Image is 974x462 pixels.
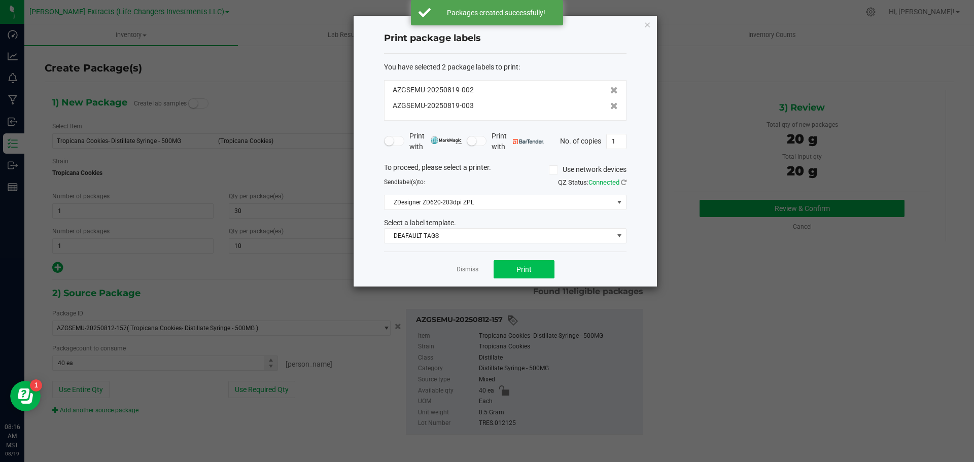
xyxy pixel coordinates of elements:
[513,139,544,144] img: bartender.png
[384,62,627,73] div: :
[436,8,555,18] div: Packages created successfully!
[560,136,601,145] span: No. of copies
[385,229,613,243] span: DEAFAULT TAGS
[457,265,478,274] a: Dismiss
[10,381,41,411] iframe: Resource center
[30,379,42,392] iframe: Resource center unread badge
[409,131,462,152] span: Print with
[384,32,627,45] h4: Print package labels
[384,179,425,186] span: Send to:
[398,179,418,186] span: label(s)
[431,136,462,144] img: mark_magic_cybra.png
[376,218,634,228] div: Select a label template.
[516,265,532,273] span: Print
[384,63,518,71] span: You have selected 2 package labels to print
[549,164,627,175] label: Use network devices
[494,260,554,278] button: Print
[492,131,544,152] span: Print with
[393,100,474,111] span: AZGSEMU-20250819-003
[393,85,474,95] span: AZGSEMU-20250819-002
[376,162,634,177] div: To proceed, please select a printer.
[385,195,613,209] span: ZDesigner ZD620-203dpi ZPL
[588,179,619,186] span: Connected
[558,179,627,186] span: QZ Status:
